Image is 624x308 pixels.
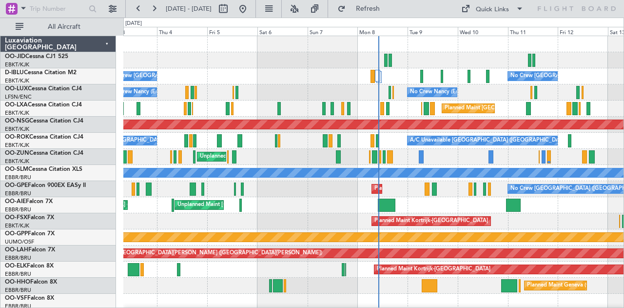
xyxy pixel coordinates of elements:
[374,182,551,196] div: Planned Maint [GEOGRAPHIC_DATA] ([GEOGRAPHIC_DATA] National)
[34,246,322,261] div: Planned Maint [PERSON_NAME]-[GEOGRAPHIC_DATA][PERSON_NAME] ([GEOGRAPHIC_DATA][PERSON_NAME])
[5,61,29,68] a: EBKT/KJK
[5,174,31,181] a: EBBR/BRU
[5,150,83,156] a: OO-ZUNCessna Citation CJ4
[5,231,28,237] span: OO-GPP
[5,215,54,221] a: OO-FSXFalcon 7X
[25,23,103,30] span: All Aircraft
[157,27,207,36] div: Thu 4
[177,198,361,212] div: Unplanned Maint [GEOGRAPHIC_DATA] ([GEOGRAPHIC_DATA] National)
[207,27,257,36] div: Fri 5
[5,247,55,253] a: OO-LAHFalcon 7X
[5,279,57,285] a: OO-HHOFalcon 8X
[5,134,83,140] a: OO-ROKCessna Citation CJ4
[333,1,391,17] button: Refresh
[5,270,31,278] a: EBBR/BRU
[5,183,28,188] span: OO-GPE
[374,214,488,228] div: Planned Maint Kortrijk-[GEOGRAPHIC_DATA]
[125,20,142,28] div: [DATE]
[348,5,389,12] span: Refresh
[5,70,24,76] span: D-IBLU
[5,54,68,60] a: OO-JIDCessna CJ1 525
[5,134,29,140] span: OO-ROK
[5,263,27,269] span: OO-ELK
[5,263,54,269] a: OO-ELKFalcon 8X
[5,86,82,92] a: OO-LUXCessna Citation CJ4
[5,295,54,301] a: OO-VSFFalcon 8X
[476,5,509,15] div: Quick Links
[5,279,30,285] span: OO-HHO
[5,231,55,237] a: OO-GPPFalcon 7X
[5,86,28,92] span: OO-LUX
[377,262,490,277] div: Planned Maint Kortrijk-[GEOGRAPHIC_DATA]
[200,149,360,164] div: Unplanned Maint [GEOGRAPHIC_DATA] ([GEOGRAPHIC_DATA])
[107,27,157,36] div: Wed 3
[5,142,29,149] a: EBKT/KJK
[5,93,32,101] a: LFSN/ENC
[5,158,29,165] a: EBKT/KJK
[166,4,212,13] span: [DATE] - [DATE]
[5,118,29,124] span: OO-NSG
[30,1,86,16] input: Trip Number
[5,199,53,205] a: OO-AIEFalcon 7X
[5,247,28,253] span: OO-LAH
[458,27,508,36] div: Wed 10
[5,54,25,60] span: OO-JID
[445,101,621,116] div: Planned Maint [GEOGRAPHIC_DATA] ([GEOGRAPHIC_DATA] National)
[5,238,34,246] a: UUMO/OSF
[5,77,29,84] a: EBKT/KJK
[456,1,528,17] button: Quick Links
[558,27,608,36] div: Fri 12
[5,150,29,156] span: OO-ZUN
[5,166,28,172] span: OO-SLM
[5,222,29,229] a: EBKT/KJK
[410,85,468,100] div: No Crew Nancy (Essey)
[5,109,29,117] a: EBKT/KJK
[308,27,358,36] div: Sun 7
[110,85,168,100] div: No Crew Nancy (Essey)
[527,278,607,293] div: Planned Maint Geneva (Cointrin)
[357,27,408,36] div: Mon 8
[408,27,458,36] div: Tue 9
[5,183,86,188] a: OO-GPEFalcon 900EX EASy II
[5,206,31,213] a: EBBR/BRU
[508,27,558,36] div: Thu 11
[257,27,308,36] div: Sat 6
[5,199,26,205] span: OO-AIE
[410,133,591,148] div: A/C Unavailable [GEOGRAPHIC_DATA] ([GEOGRAPHIC_DATA] National)
[5,215,27,221] span: OO-FSX
[5,190,31,197] a: EBBR/BRU
[5,102,82,108] a: OO-LXACessna Citation CJ4
[5,118,83,124] a: OO-NSGCessna Citation CJ4
[5,254,31,262] a: EBBR/BRU
[5,295,27,301] span: OO-VSF
[5,102,28,108] span: OO-LXA
[11,19,106,35] button: All Aircraft
[5,125,29,133] a: EBKT/KJK
[5,287,31,294] a: EBBR/BRU
[5,166,82,172] a: OO-SLMCessna Citation XLS
[5,70,77,76] a: D-IBLUCessna Citation M2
